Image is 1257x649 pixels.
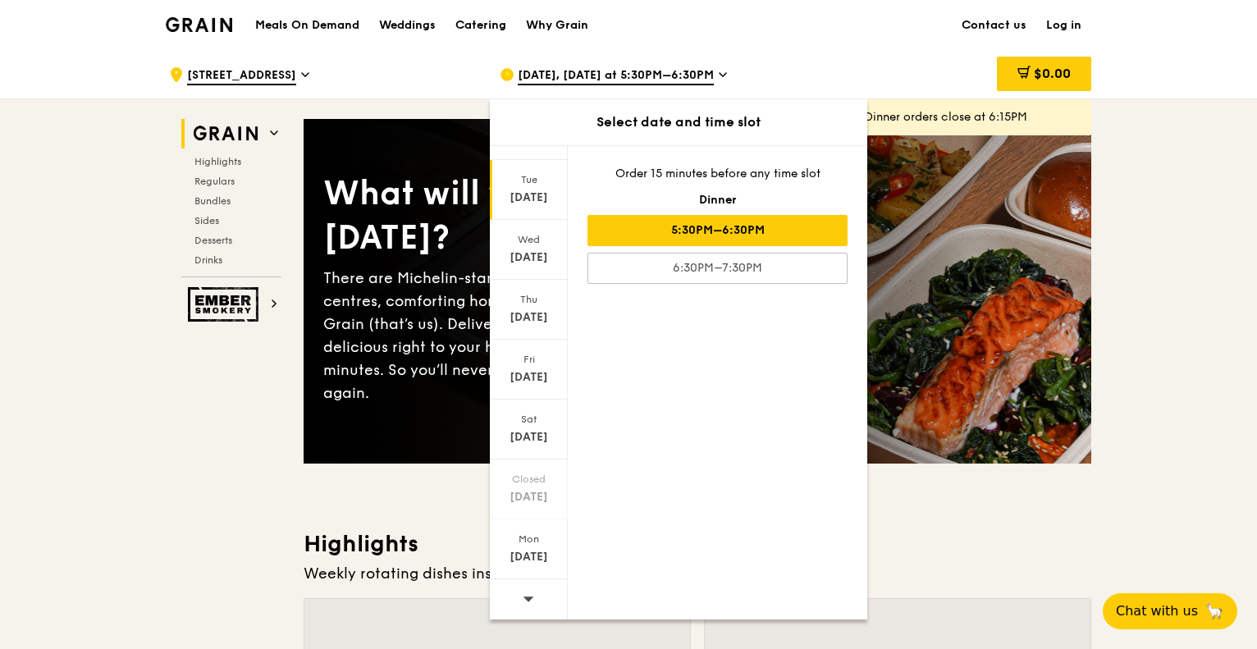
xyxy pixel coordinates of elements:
div: [DATE] [492,489,565,505]
div: [DATE] [492,369,565,386]
div: Dinner orders close at 6:15PM [865,109,1078,126]
div: Weddings [379,1,436,50]
span: Desserts [194,235,232,246]
span: Sides [194,215,219,226]
span: [STREET_ADDRESS] [187,67,296,85]
h1: Meals On Demand [255,17,359,34]
span: Chat with us [1116,601,1198,621]
span: [DATE], [DATE] at 5:30PM–6:30PM [518,67,714,85]
div: [DATE] [492,309,565,326]
a: Contact us [952,1,1036,50]
div: Select date and time slot [490,112,867,132]
div: Closed [492,473,565,486]
div: Weekly rotating dishes inspired by flavours from around the world. [304,562,1091,585]
span: 🦙 [1204,601,1224,621]
a: Catering [446,1,516,50]
div: Why Grain [526,1,588,50]
div: What will you eat [DATE]? [323,171,697,260]
div: Fri [492,353,565,366]
img: Grain [166,17,232,32]
img: Grain web logo [188,119,263,149]
a: Log in [1036,1,1091,50]
div: [DATE] [492,249,565,266]
span: Highlights [194,156,241,167]
div: Tue [492,173,565,186]
button: Chat with us🦙 [1103,593,1237,629]
h3: Highlights [304,529,1091,559]
div: Mon [492,532,565,546]
div: [DATE] [492,429,565,446]
div: 6:30PM–7:30PM [587,253,848,284]
div: Wed [492,233,565,246]
span: $0.00 [1034,66,1071,81]
div: [DATE] [492,190,565,206]
span: Drinks [194,254,222,266]
a: Why Grain [516,1,598,50]
div: [DATE] [492,549,565,565]
div: Thu [492,293,565,306]
div: Sat [492,413,565,426]
a: Weddings [369,1,446,50]
span: Regulars [194,176,235,187]
div: 5:30PM–6:30PM [587,215,848,246]
div: There are Michelin-star restaurants, hawker centres, comforting home-cooked classics… and Grain (... [323,267,697,404]
div: Dinner [587,192,848,208]
div: Order 15 minutes before any time slot [587,166,848,182]
div: Catering [455,1,506,50]
span: Bundles [194,195,231,207]
img: Ember Smokery web logo [188,287,263,322]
